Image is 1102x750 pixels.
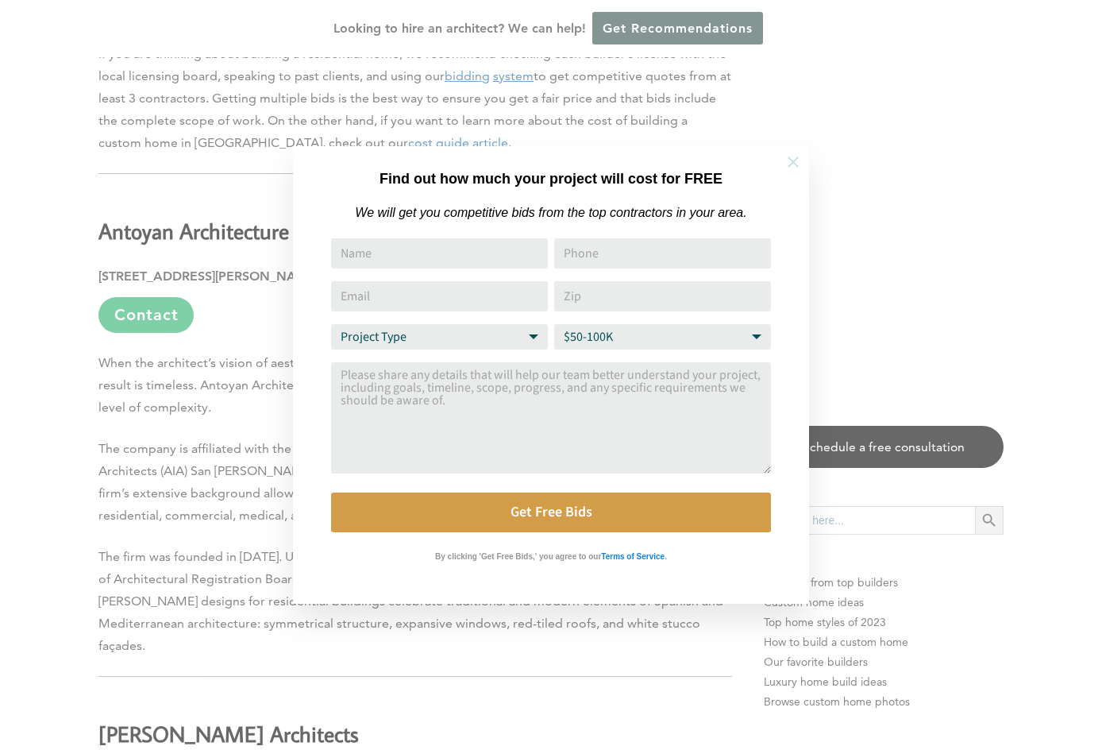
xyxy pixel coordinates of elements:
[331,362,771,474] textarea: Comment or Message
[331,281,548,311] input: Email Address
[554,238,771,269] input: Phone
[380,171,722,187] strong: Find out how much your project will cost for FREE
[331,493,771,532] button: Get Free Bids
[601,548,665,562] a: Terms of Service
[435,552,601,561] strong: By clicking 'Get Free Bids,' you agree to our
[331,238,548,269] input: Name
[765,134,821,190] button: Close
[554,324,771,350] select: Budget Range
[665,552,667,561] strong: .
[554,281,771,311] input: Zip
[601,552,665,561] strong: Terms of Service
[355,206,746,219] em: We will get you competitive bids from the top contractors in your area.
[331,324,548,350] select: Project Type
